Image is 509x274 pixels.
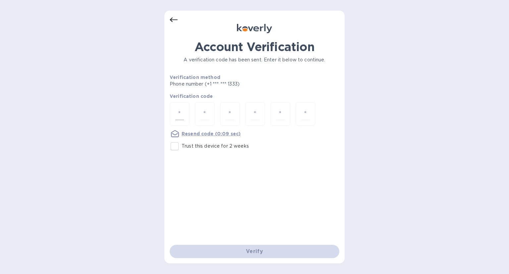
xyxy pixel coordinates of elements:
[182,131,241,136] u: Resend code (0:09 sec)
[170,40,339,54] h1: Account Verification
[170,93,339,100] p: Verification code
[170,81,290,88] p: Phone number (+1 *** *** 1333)
[170,56,339,63] p: A verification code has been sent. Enter it below to continue.
[170,75,220,80] b: Verification method
[182,143,249,150] p: Trust this device for 2 weeks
